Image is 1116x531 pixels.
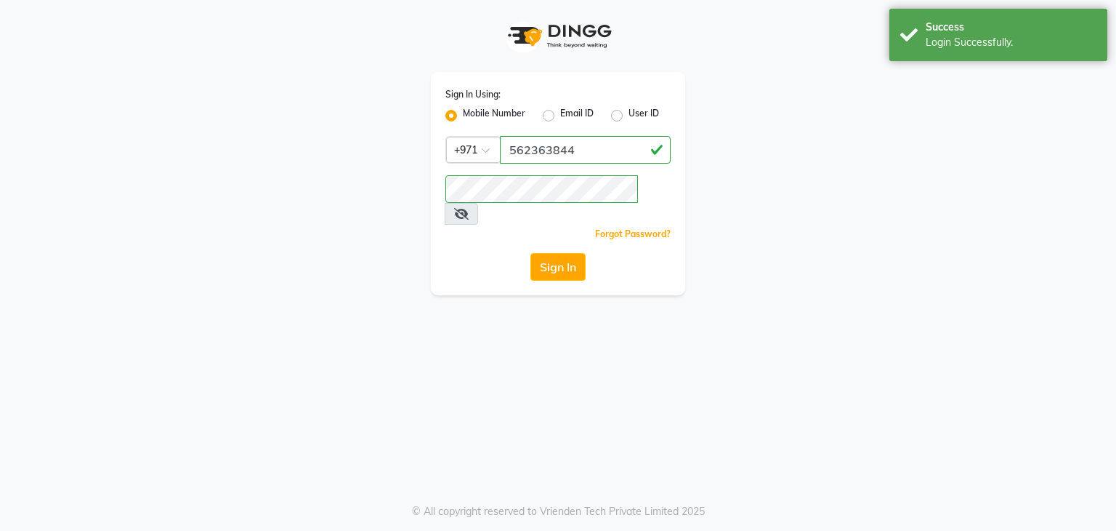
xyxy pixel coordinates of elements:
[500,15,616,57] img: logo1.svg
[500,136,671,164] input: Username
[560,107,594,124] label: Email ID
[463,107,525,124] label: Mobile Number
[628,107,659,124] label: User ID
[530,253,586,281] button: Sign In
[445,88,501,101] label: Sign In Using:
[926,35,1096,50] div: Login Successfully.
[445,175,638,203] input: Username
[926,20,1096,35] div: Success
[595,228,671,239] a: Forgot Password?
